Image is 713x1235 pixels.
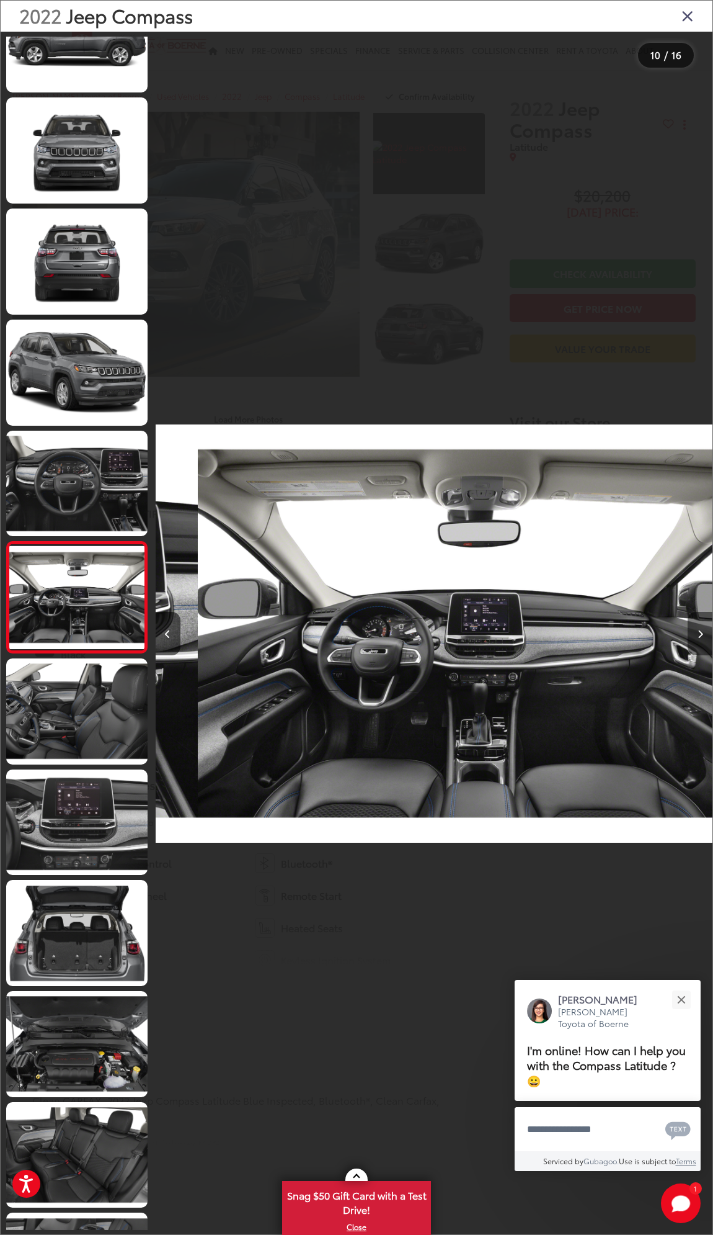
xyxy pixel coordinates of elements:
[661,1183,701,1223] button: Toggle Chat Window
[662,1115,694,1143] button: Chat with SMS
[5,318,149,426] img: 2022 Jeep Compass Latitude
[5,97,149,205] img: 2022 Jeep Compass Latitude
[156,612,180,655] button: Previous image
[543,1156,583,1166] span: Serviced by
[665,1120,691,1140] svg: Text
[661,1183,701,1223] svg: Start Chat
[5,768,149,876] img: 2022 Jeep Compass Latitude
[694,1185,697,1191] span: 1
[671,48,681,61] span: 16
[681,7,694,24] i: Close gallery
[558,992,650,1006] p: [PERSON_NAME]
[5,879,149,987] img: 2022 Jeep Compass Latitude
[619,1156,676,1166] span: Use is subject to
[19,2,61,29] span: 2022
[8,546,146,649] img: 2022 Jeep Compass Latitude
[283,1182,430,1220] span: Snag $50 Gift Card with a Test Drive!
[5,207,149,315] img: 2022 Jeep Compass Latitude
[583,1156,619,1166] a: Gubagoo.
[5,657,149,765] img: 2022 Jeep Compass Latitude
[5,990,149,1098] img: 2022 Jeep Compass Latitude
[558,1006,650,1030] p: [PERSON_NAME] Toyota of Boerne
[5,429,149,537] img: 2022 Jeep Compass Latitude
[515,980,701,1171] div: Close[PERSON_NAME][PERSON_NAME] Toyota of BoerneI'm online! How can I help you with the Compass L...
[688,612,712,655] button: Next image
[663,51,669,60] span: /
[650,48,660,61] span: 10
[668,986,694,1013] button: Close
[515,1107,701,1152] textarea: Type your message
[66,2,193,29] span: Jeep Compass
[527,1042,686,1089] span: I'm online! How can I help you with the Compass Latitude ? 😀
[5,1101,149,1209] img: 2022 Jeep Compass Latitude
[676,1156,696,1166] a: Terms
